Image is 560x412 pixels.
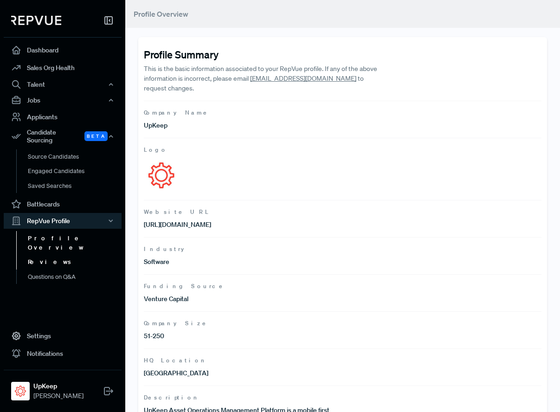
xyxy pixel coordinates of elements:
a: [EMAIL_ADDRESS][DOMAIN_NAME] [250,74,356,83]
img: RepVue [11,16,61,25]
span: Company Size [144,319,541,328]
img: UpKeep [13,384,28,399]
span: Website URL [144,208,541,216]
a: Source Candidates [16,149,134,164]
span: Funding Source [144,282,541,290]
h4: Profile Summary [144,48,541,60]
a: Sales Org Health [4,59,122,77]
span: Industry [144,245,541,253]
span: Company Name [144,109,541,117]
a: Applicants [4,108,122,126]
p: Software [144,257,343,267]
img: Logo [144,158,179,193]
strong: UpKeep [33,381,84,391]
a: Dashboard [4,41,122,59]
button: RepVue Profile [4,213,122,229]
span: Beta [84,131,108,141]
p: [GEOGRAPHIC_DATA] [144,368,343,378]
a: Notifications [4,345,122,362]
a: Battlecards [4,195,122,213]
span: Logo [144,146,541,154]
a: Questions on Q&A [16,270,134,284]
span: Profile Overview [134,9,188,19]
a: Profile Overview [16,231,134,255]
p: This is the basic information associated to your RepVue profile. If any of the above information ... [144,64,382,93]
p: Venture Capital [144,294,343,304]
span: HQ Location [144,356,541,365]
a: Settings [4,327,122,345]
a: Reviews [16,255,134,270]
p: [URL][DOMAIN_NAME] [144,220,343,230]
div: Candidate Sourcing [4,126,122,147]
a: Engaged Candidates [16,164,134,179]
button: Candidate Sourcing Beta [4,126,122,147]
a: Saved Searches [16,179,134,193]
span: [PERSON_NAME] [33,391,84,401]
button: Jobs [4,92,122,108]
p: UpKeep [144,121,343,130]
button: Talent [4,77,122,92]
span: Description [144,393,541,402]
a: UpKeepUpKeep[PERSON_NAME] [4,370,122,405]
p: 51-250 [144,331,343,341]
